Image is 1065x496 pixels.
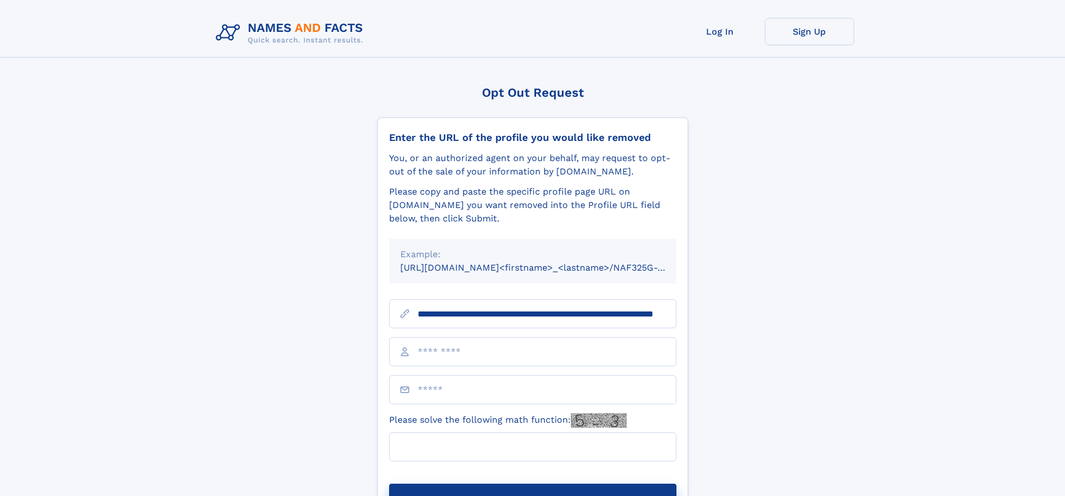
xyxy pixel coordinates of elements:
label: Please solve the following math function: [389,413,627,428]
div: Please copy and paste the specific profile page URL on [DOMAIN_NAME] you want removed into the Pr... [389,185,676,225]
div: Enter the URL of the profile you would like removed [389,131,676,144]
a: Log In [675,18,765,45]
a: Sign Up [765,18,854,45]
img: Logo Names and Facts [211,18,372,48]
small: [URL][DOMAIN_NAME]<firstname>_<lastname>/NAF325G-xxxxxxxx [400,262,698,273]
div: You, or an authorized agent on your behalf, may request to opt-out of the sale of your informatio... [389,152,676,178]
div: Example: [400,248,665,261]
div: Opt Out Request [377,86,688,100]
